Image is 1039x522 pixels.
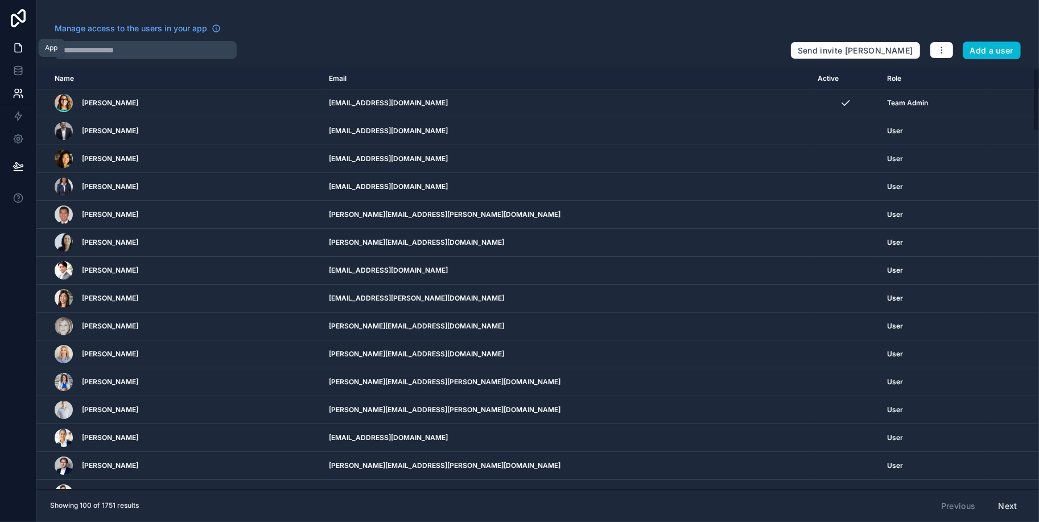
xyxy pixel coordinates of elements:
[322,285,811,313] td: [EMAIL_ADDRESS][PERSON_NAME][DOMAIN_NAME]
[322,257,811,285] td: [EMAIL_ADDRESS][DOMAIN_NAME]
[887,126,903,135] span: User
[50,501,139,510] span: Showing 100 of 1751 results
[887,377,903,387] span: User
[82,405,138,414] span: [PERSON_NAME]
[82,461,138,470] span: [PERSON_NAME]
[82,210,138,219] span: [PERSON_NAME]
[880,68,989,89] th: Role
[887,238,903,247] span: User
[36,68,322,89] th: Name
[887,182,903,191] span: User
[82,294,138,303] span: [PERSON_NAME]
[887,461,903,470] span: User
[322,480,811,508] td: [PERSON_NAME][EMAIL_ADDRESS][DOMAIN_NAME]
[46,43,58,52] div: App
[82,350,138,359] span: [PERSON_NAME]
[322,201,811,229] td: [PERSON_NAME][EMAIL_ADDRESS][PERSON_NAME][DOMAIN_NAME]
[887,294,903,303] span: User
[322,340,811,368] td: [PERSON_NAME][EMAIL_ADDRESS][DOMAIN_NAME]
[82,433,138,442] span: [PERSON_NAME]
[322,68,811,89] th: Email
[82,126,138,135] span: [PERSON_NAME]
[322,145,811,173] td: [EMAIL_ADDRESS][DOMAIN_NAME]
[322,89,811,117] td: [EMAIL_ADDRESS][DOMAIN_NAME]
[322,368,811,396] td: [PERSON_NAME][EMAIL_ADDRESS][PERSON_NAME][DOMAIN_NAME]
[887,154,903,163] span: User
[82,154,138,163] span: [PERSON_NAME]
[322,173,811,201] td: [EMAIL_ADDRESS][DOMAIN_NAME]
[82,266,138,275] span: [PERSON_NAME]
[82,98,138,108] span: [PERSON_NAME]
[322,452,811,480] td: [PERSON_NAME][EMAIL_ADDRESS][PERSON_NAME][DOMAIN_NAME]
[82,322,138,331] span: [PERSON_NAME]
[82,238,138,247] span: [PERSON_NAME]
[322,424,811,452] td: [EMAIL_ADDRESS][DOMAIN_NAME]
[322,396,811,424] td: [PERSON_NAME][EMAIL_ADDRESS][PERSON_NAME][DOMAIN_NAME]
[55,23,221,34] a: Manage access to the users in your app
[322,229,811,257] td: [PERSON_NAME][EMAIL_ADDRESS][DOMAIN_NAME]
[790,42,921,60] button: Send invite [PERSON_NAME]
[811,68,880,89] th: Active
[887,433,903,442] span: User
[887,98,928,108] span: Team Admin
[887,322,903,331] span: User
[887,210,903,219] span: User
[82,377,138,387] span: [PERSON_NAME]
[82,182,138,191] span: [PERSON_NAME]
[322,313,811,340] td: [PERSON_NAME][EMAIL_ADDRESS][DOMAIN_NAME]
[963,42,1021,60] button: Add a user
[887,405,903,414] span: User
[991,496,1025,516] button: Next
[887,350,903,359] span: User
[322,117,811,145] td: [EMAIL_ADDRESS][DOMAIN_NAME]
[55,23,207,34] span: Manage access to the users in your app
[887,266,903,275] span: User
[36,68,1039,489] div: scrollable content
